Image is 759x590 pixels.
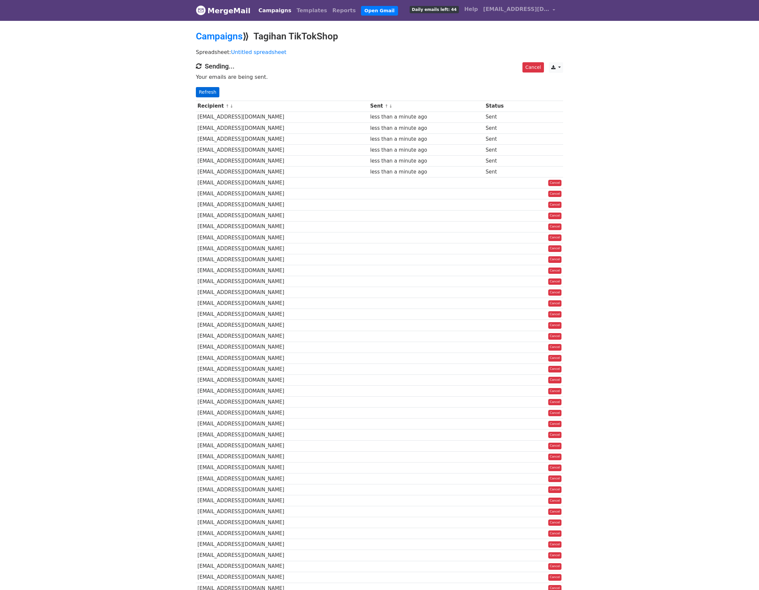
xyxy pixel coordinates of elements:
[484,133,525,144] td: Sent
[196,156,369,167] td: [EMAIL_ADDRESS][DOMAIN_NAME]
[196,265,369,276] td: [EMAIL_ADDRESS][DOMAIN_NAME]
[196,49,563,56] p: Spreadsheet:
[370,157,482,165] div: less than a minute ago
[196,188,369,199] td: [EMAIL_ADDRESS][DOMAIN_NAME]
[361,6,398,16] a: Open Gmail
[548,388,562,395] a: Cancel
[231,49,286,55] a: Untitled spreadsheet
[548,519,562,526] a: Cancel
[548,289,562,296] a: Cancel
[196,374,369,385] td: [EMAIL_ADDRESS][DOMAIN_NAME]
[484,112,525,123] td: Sent
[548,355,562,362] a: Cancel
[548,278,562,285] a: Cancel
[196,451,369,462] td: [EMAIL_ADDRESS][DOMAIN_NAME]
[196,506,369,517] td: [EMAIL_ADDRESS][DOMAIN_NAME]
[196,254,369,265] td: [EMAIL_ADDRESS][DOMAIN_NAME]
[548,541,562,548] a: Cancel
[548,202,562,208] a: Cancel
[196,550,369,561] td: [EMAIL_ADDRESS][DOMAIN_NAME]
[548,377,562,383] a: Cancel
[548,191,562,197] a: Cancel
[196,232,369,243] td: [EMAIL_ADDRESS][DOMAIN_NAME]
[196,572,369,583] td: [EMAIL_ADDRESS][DOMAIN_NAME]
[548,498,562,504] a: Cancel
[196,199,369,210] td: [EMAIL_ADDRESS][DOMAIN_NAME]
[196,276,369,287] td: [EMAIL_ADDRESS][DOMAIN_NAME]
[370,124,482,132] div: less than a minute ago
[484,101,525,112] th: Status
[196,331,369,342] td: [EMAIL_ADDRESS][DOMAIN_NAME]
[548,333,562,340] a: Cancel
[385,104,388,109] a: ↑
[196,418,369,429] td: [EMAIL_ADDRESS][DOMAIN_NAME]
[196,440,369,451] td: [EMAIL_ADDRESS][DOMAIN_NAME]
[548,432,562,438] a: Cancel
[196,408,369,418] td: [EMAIL_ADDRESS][DOMAIN_NAME]
[548,399,562,406] a: Cancel
[196,221,369,232] td: [EMAIL_ADDRESS][DOMAIN_NAME]
[256,4,294,17] a: Campaigns
[196,320,369,331] td: [EMAIL_ADDRESS][DOMAIN_NAME]
[196,87,219,97] a: Refresh
[196,429,369,440] td: [EMAIL_ADDRESS][DOMAIN_NAME]
[484,156,525,167] td: Sent
[196,473,369,484] td: [EMAIL_ADDRESS][DOMAIN_NAME]
[196,309,369,320] td: [EMAIL_ADDRESS][DOMAIN_NAME]
[196,101,369,112] th: Recipient
[389,104,393,109] a: ↓
[548,410,562,417] a: Cancel
[410,6,459,13] span: Daily emails left: 44
[196,144,369,155] td: [EMAIL_ADDRESS][DOMAIN_NAME]
[407,3,462,16] a: Daily emails left: 44
[548,300,562,307] a: Cancel
[548,245,562,252] a: Cancel
[483,5,549,13] span: [EMAIL_ADDRESS][DOMAIN_NAME]
[726,558,759,590] div: Chat Widget
[548,322,562,329] a: Cancel
[548,223,562,230] a: Cancel
[548,475,562,482] a: Cancel
[369,101,484,112] th: Sent
[484,144,525,155] td: Sent
[330,4,359,17] a: Reports
[196,462,369,473] td: [EMAIL_ADDRESS][DOMAIN_NAME]
[548,574,562,581] a: Cancel
[548,465,562,471] a: Cancel
[196,112,369,123] td: [EMAIL_ADDRESS][DOMAIN_NAME]
[370,168,482,176] div: less than a minute ago
[548,509,562,515] a: Cancel
[196,123,369,133] td: [EMAIL_ADDRESS][DOMAIN_NAME]
[196,243,369,254] td: [EMAIL_ADDRESS][DOMAIN_NAME]
[196,210,369,221] td: [EMAIL_ADDRESS][DOMAIN_NAME]
[462,3,480,16] a: Help
[196,31,243,42] a: Campaigns
[548,421,562,427] a: Cancel
[196,167,369,177] td: [EMAIL_ADDRESS][DOMAIN_NAME]
[522,62,544,73] a: Cancel
[294,4,330,17] a: Templates
[484,123,525,133] td: Sent
[196,353,369,364] td: [EMAIL_ADDRESS][DOMAIN_NAME]
[196,31,563,42] h2: ⟫ Tagihan TikTokShop
[548,256,562,263] a: Cancel
[548,213,562,219] a: Cancel
[196,287,369,298] td: [EMAIL_ADDRESS][DOMAIN_NAME]
[548,530,562,537] a: Cancel
[230,104,233,109] a: ↓
[548,268,562,274] a: Cancel
[196,561,369,572] td: [EMAIL_ADDRESS][DOMAIN_NAME]
[196,528,369,539] td: [EMAIL_ADDRESS][DOMAIN_NAME]
[548,552,562,559] a: Cancel
[196,133,369,144] td: [EMAIL_ADDRESS][DOMAIN_NAME]
[548,563,562,570] a: Cancel
[226,104,229,109] a: ↑
[370,135,482,143] div: less than a minute ago
[196,495,369,506] td: [EMAIL_ADDRESS][DOMAIN_NAME]
[196,517,369,528] td: [EMAIL_ADDRESS][DOMAIN_NAME]
[196,386,369,397] td: [EMAIL_ADDRESS][DOMAIN_NAME]
[548,234,562,241] a: Cancel
[548,180,562,186] a: Cancel
[370,113,482,121] div: less than a minute ago
[548,311,562,318] a: Cancel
